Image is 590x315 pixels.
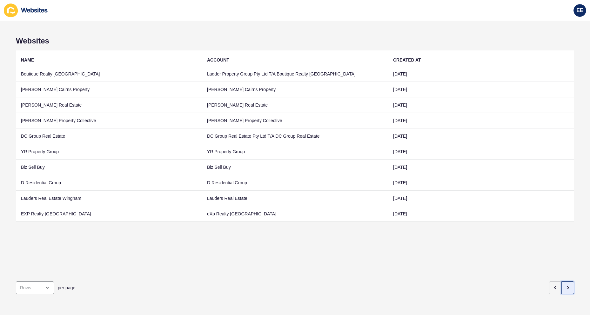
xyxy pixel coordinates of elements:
td: [PERSON_NAME] Real Estate [16,97,202,113]
td: YR Property Group [202,144,388,160]
td: Biz Sell Buy [16,160,202,175]
td: D Residential Group [202,175,388,191]
td: [PERSON_NAME] Property Collective [16,113,202,128]
td: D Residential Group [16,175,202,191]
td: [PERSON_NAME] Cairns Property [202,82,388,97]
td: [PERSON_NAME] Property Collective [202,113,388,128]
div: open menu [16,281,54,294]
td: Lauders Real Estate [202,191,388,206]
span: EE [576,7,583,14]
td: DC Group Real Estate [16,128,202,144]
td: Ladder Property Group Pty Ltd T/A Boutique Realty [GEOGRAPHIC_DATA] [202,66,388,82]
td: [DATE] [388,160,574,175]
td: [DATE] [388,82,574,97]
td: [DATE] [388,113,574,128]
td: DC Group Real Estate Pty Ltd T/A DC Group Real Estate [202,128,388,144]
td: [DATE] [388,206,574,222]
div: ACCOUNT [207,57,229,63]
div: NAME [21,57,34,63]
td: [DATE] [388,191,574,206]
td: [DATE] [388,66,574,82]
td: [PERSON_NAME] Cairns Property [16,82,202,97]
td: YR Property Group [16,144,202,160]
h1: Websites [16,36,574,45]
td: [DATE] [388,128,574,144]
td: Biz Sell Buy [202,160,388,175]
td: [DATE] [388,97,574,113]
td: Lauders Real Estate Wingham [16,191,202,206]
td: Boutique Realty [GEOGRAPHIC_DATA] [16,66,202,82]
span: per page [58,285,75,291]
td: eXp Realty [GEOGRAPHIC_DATA] [202,206,388,222]
div: CREATED AT [393,57,421,63]
td: [PERSON_NAME] Real Estate [202,97,388,113]
td: [DATE] [388,175,574,191]
td: [DATE] [388,144,574,160]
td: EXP Realty [GEOGRAPHIC_DATA] [16,206,202,222]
